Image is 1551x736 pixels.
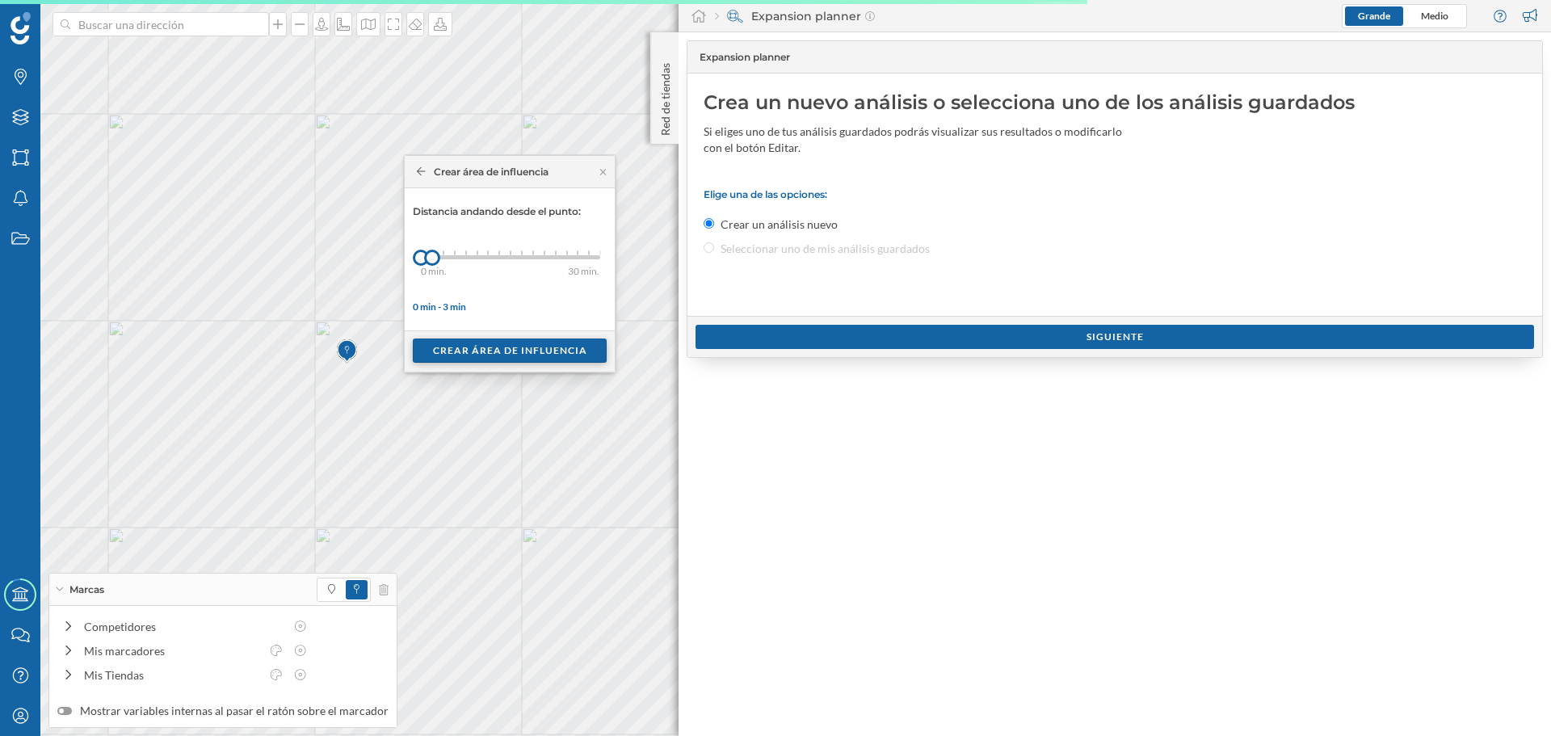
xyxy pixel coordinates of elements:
[715,8,875,24] div: Expansion planner
[337,335,357,368] img: Marker
[84,618,284,635] div: Competidores
[84,667,260,683] div: Mis Tiendas
[568,263,633,280] div: 30 min.
[700,50,790,65] span: Expansion planner
[57,703,389,719] label: Mostrar variables internas al pasar el ratón sobre el marcador
[1358,10,1390,22] span: Grande
[704,188,1526,200] p: Elige una de las opciones:
[421,263,461,280] div: 0 min.
[721,217,838,233] label: Crear un análisis nuevo
[704,124,1124,156] div: Si eliges uno de tus análisis guardados podrás visualizar sus resultados o modificarlo con el bot...
[704,90,1526,116] div: Crea un nuevo análisis o selecciona uno de los análisis guardados
[32,11,90,26] span: Soporte
[727,8,743,24] img: search-areas.svg
[413,300,607,314] div: 0 min - 3 min
[658,57,674,136] p: Red de tiendas
[69,582,104,597] span: Marcas
[84,642,260,659] div: Mis marcadores
[413,204,607,219] p: Distancia andando desde el punto:
[417,165,549,179] div: Crear área de influencia
[1421,10,1448,22] span: Medio
[11,12,31,44] img: Geoblink Logo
